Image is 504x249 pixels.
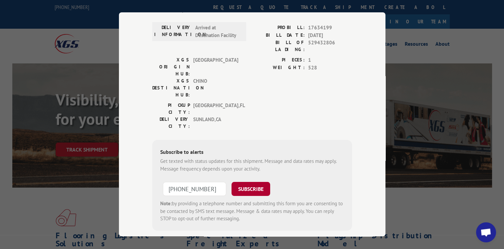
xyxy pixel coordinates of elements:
label: PICKUP CITY: [152,102,190,116]
label: PIECES: [252,56,305,64]
div: Open chat [476,222,496,242]
label: XGS ORIGIN HUB: [152,56,190,77]
strong: Note: [160,200,172,207]
span: CHINO [193,77,238,98]
label: PROBILL: [252,24,305,32]
span: [DATE] [308,32,352,39]
label: BILL OF LADING: [252,39,305,53]
span: 529432806 [308,39,352,53]
label: WEIGHT: [252,64,305,72]
span: 17634199 [308,24,352,32]
div: by providing a telephone number and submitting this form you are consenting to be contacted by SM... [160,200,344,223]
span: [GEOGRAPHIC_DATA] , FL [193,102,238,116]
span: 528 [308,64,352,72]
label: XGS DESTINATION HUB: [152,77,190,98]
label: DELIVERY INFORMATION: [154,24,192,39]
div: Subscribe to alerts [160,148,344,158]
span: Arrived at Destination Facility [195,24,240,39]
span: SUNLAND , CA [193,116,238,130]
span: [GEOGRAPHIC_DATA] [193,56,238,77]
button: SUBSCRIBE [232,182,270,196]
label: BILL DATE: [252,32,305,39]
span: 1 [308,56,352,64]
input: Phone Number [163,182,226,196]
label: DELIVERY CITY: [152,116,190,130]
div: Get texted with status updates for this shipment. Message and data rates may apply. Message frequ... [160,158,344,173]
